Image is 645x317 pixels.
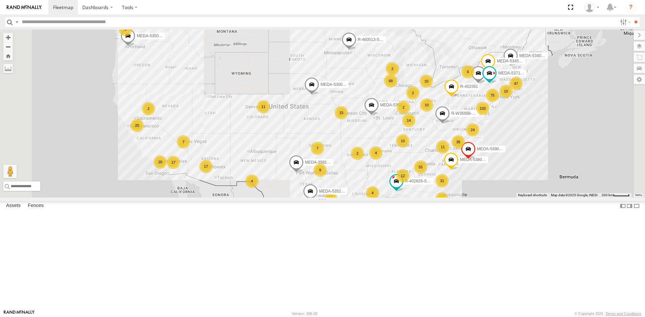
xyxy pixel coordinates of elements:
[245,174,259,188] div: 4
[633,201,640,211] label: Hide Summary Table
[396,169,410,182] div: 12
[25,201,47,211] label: Fences
[384,74,397,88] div: 68
[257,100,270,113] div: 11
[167,156,180,169] div: 17
[3,51,13,60] button: Zoom Home
[154,155,167,169] div: 20
[3,64,13,73] label: Measure
[380,103,415,107] span: MEDA-535204-Roll
[3,42,13,51] button: Zoom out
[369,146,383,160] div: 4
[574,312,641,316] div: © Copyright 2025 -
[396,134,410,148] div: 10
[406,86,420,100] div: 2
[319,189,354,193] span: MEDA-535212-Roll
[130,119,144,132] div: 25
[499,85,513,98] div: 10
[619,201,626,211] label: Dock Summary Table to the Left
[460,157,499,162] span: MEDA-538005-Swing
[460,84,478,89] span: R-401591
[582,2,602,12] div: James Nichols
[320,82,355,87] span: MEDA-530001-Roll
[405,179,435,183] span: R-402826-Swing
[4,310,35,317] a: Visit our Website
[335,106,348,119] div: 15
[476,102,489,115] div: 102
[305,160,340,164] span: MEDA-358103-Roll
[451,135,465,149] div: 38
[435,192,448,206] div: 4
[397,101,410,114] div: 2
[498,71,537,75] span: MEDA-537121-Swing
[617,17,632,27] label: Search Filter Options
[313,163,327,177] div: 9
[386,62,399,75] div: 2
[3,165,17,178] button: Drag Pegman onto the map to open Street View
[14,17,19,27] label: Search Query
[420,74,433,88] div: 10
[551,193,598,197] span: Map data ©2025 Google, INEGI
[626,201,633,211] label: Dock Summary Table to the Right
[486,89,499,102] div: 75
[635,194,642,197] a: Terms (opens in new tab)
[161,16,174,30] div: 2
[477,146,512,151] span: MEDA-539001-Roll
[519,53,554,58] span: MEDA-534010-Roll
[634,75,645,84] label: Map Settings
[509,77,523,90] div: 47
[606,312,641,316] a: Terms and Conditions
[3,33,13,42] button: Zoom in
[420,98,433,112] div: 10
[466,123,479,137] div: 24
[436,140,449,154] div: 11
[292,312,317,316] div: Version: 306.00
[311,142,324,155] div: 7
[351,147,364,160] div: 2
[626,2,636,13] i: ?
[451,111,483,115] span: R-W35688-Swing
[461,65,475,78] div: 6
[518,193,547,198] button: Keyboard shortcuts
[602,193,613,197] span: 200 km
[600,193,632,198] button: Map Scale: 200 km per 45 pixels
[366,186,379,200] div: 4
[358,37,388,42] span: R-460513-Swing
[414,160,427,174] div: 55
[142,102,155,115] div: 2
[199,160,213,173] div: 17
[7,5,42,10] img: rand-logo.svg
[119,23,132,36] div: 7
[177,135,190,149] div: 7
[137,34,171,38] span: MEDA-535014-Roll
[3,201,24,211] label: Assets
[497,58,535,63] span: MEDA-534585-Swing
[402,114,416,127] div: 14
[435,174,449,188] div: 31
